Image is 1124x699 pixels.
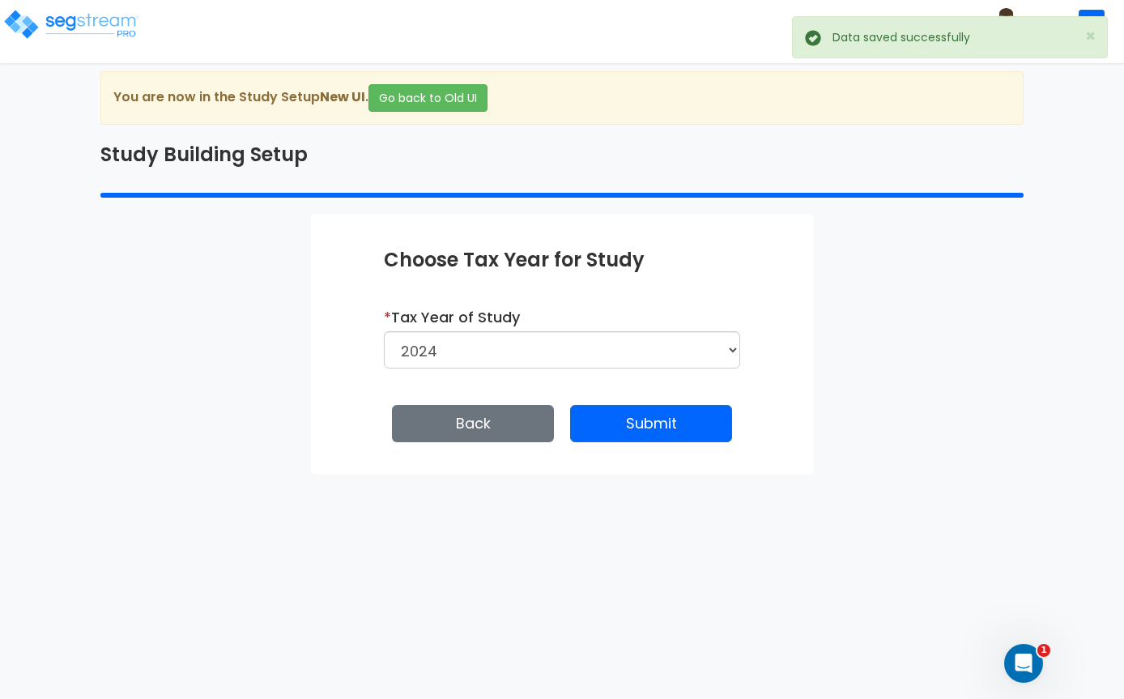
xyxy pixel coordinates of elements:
[1004,644,1043,683] iframe: Intercom live chat
[1037,644,1050,657] span: 1
[88,141,1036,168] div: Study Building Setup
[832,29,1068,45] span: Data saved successfully
[392,405,554,442] button: Back
[992,8,1020,36] img: avatar.png
[2,8,140,40] img: logo_pro_r.png
[384,246,740,274] div: Choose Tax Year for Study
[368,84,487,112] button: Go back to Old UI
[384,307,520,328] label: Tax Year of Study
[570,405,732,442] button: Submit
[320,87,365,106] strong: New UI
[1085,28,1096,45] button: Close
[1085,24,1096,48] span: ×
[100,71,1024,125] div: You are now in the Study Setup .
